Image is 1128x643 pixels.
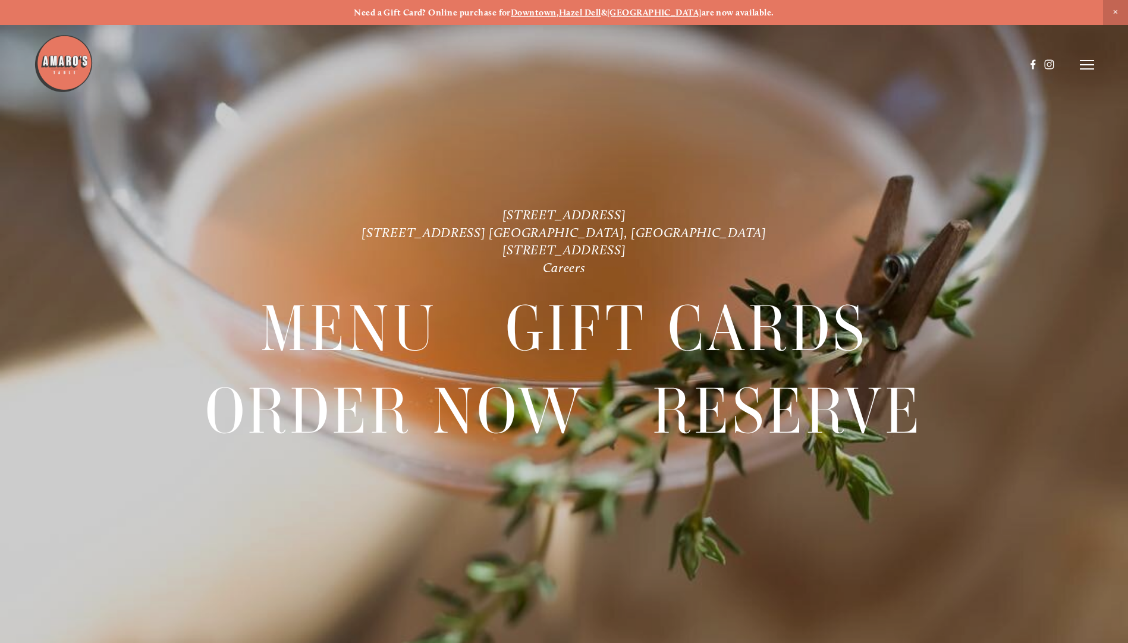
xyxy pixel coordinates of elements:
strong: , [557,7,559,18]
a: Order Now [205,371,585,452]
strong: are now available. [702,7,774,18]
img: Amaro's Table [34,34,93,93]
a: Hazel Dell [559,7,601,18]
strong: Need a Gift Card? Online purchase for [354,7,511,18]
a: Menu [260,288,438,369]
strong: & [601,7,607,18]
a: Careers [543,260,586,276]
a: [STREET_ADDRESS] [502,207,626,223]
a: [STREET_ADDRESS] [502,242,626,258]
span: Gift Cards [505,288,868,370]
a: Gift Cards [505,288,868,369]
a: [STREET_ADDRESS] [GEOGRAPHIC_DATA], [GEOGRAPHIC_DATA] [362,225,766,241]
span: Menu [260,288,438,370]
a: [GEOGRAPHIC_DATA] [607,7,702,18]
a: Reserve [652,371,923,452]
a: Downtown [511,7,557,18]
